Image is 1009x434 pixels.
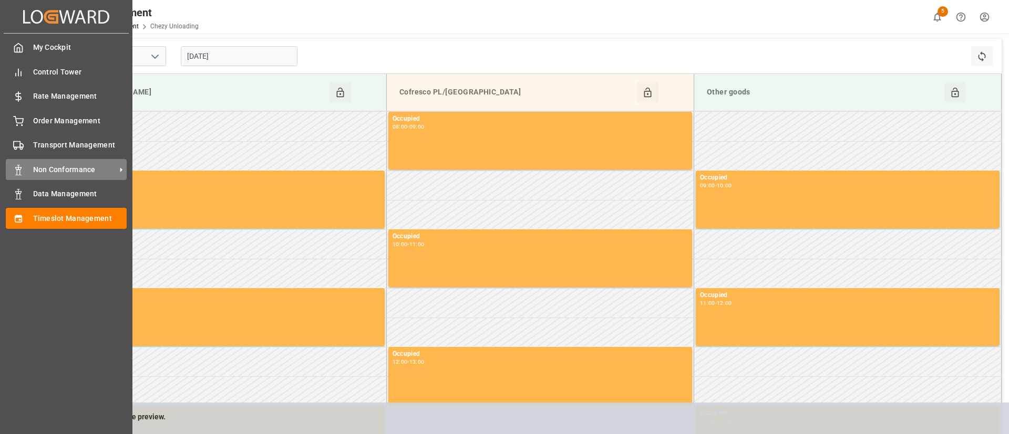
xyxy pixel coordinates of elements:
div: Occupied [393,114,688,124]
a: My Cockpit [6,37,127,58]
div: [PERSON_NAME] [87,82,330,102]
div: Occupied [393,349,688,359]
div: 13:00 [409,359,425,364]
button: show 5 new notifications [925,5,949,29]
div: 10:00 [393,242,408,247]
div: 12:00 [717,301,732,305]
span: 5 [938,6,948,17]
a: Rate Management [6,86,127,107]
input: DD-MM-YYYY [181,46,297,66]
div: 12:00 [393,359,408,364]
button: Help Center [949,5,973,29]
span: Order Management [33,115,127,126]
div: 11:00 [700,301,715,305]
button: open menu [147,48,162,65]
div: 10:00 [717,183,732,188]
a: Transport Management [6,135,127,155]
div: Cofresco PL/[GEOGRAPHIC_DATA] [395,82,637,102]
div: 09:00 [700,183,715,188]
a: Order Management [6,110,127,131]
div: Occupied [393,231,688,242]
div: - [407,124,409,129]
div: 09:00 [409,124,425,129]
div: - [715,183,717,188]
div: Occupied [700,290,995,301]
a: Timeslot Management [6,208,127,228]
div: - [407,359,409,364]
span: Timeslot Management [33,213,127,224]
span: Non Conformance [33,164,116,175]
div: Occupied [85,173,380,183]
div: Occupied [85,290,380,301]
span: My Cockpit [33,42,127,53]
div: 08:00 [393,124,408,129]
div: 11:00 [409,242,425,247]
div: - [407,242,409,247]
a: Data Management [6,184,127,204]
span: Control Tower [33,67,127,78]
span: Data Management [33,188,127,199]
span: Transport Management [33,140,127,151]
div: Other goods [703,82,944,102]
span: Rate Management [33,91,127,102]
div: - [715,301,717,305]
div: Occupied [700,173,995,183]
